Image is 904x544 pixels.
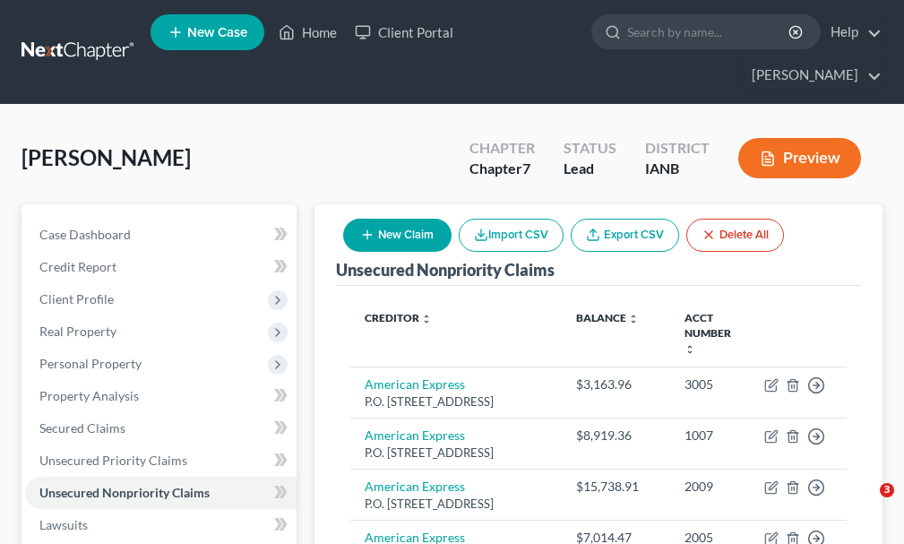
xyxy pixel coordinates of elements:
span: [PERSON_NAME] [22,144,191,170]
a: Unsecured Nonpriority Claims [25,477,297,509]
span: Secured Claims [39,420,125,436]
a: Credit Report [25,251,297,283]
button: Preview [738,138,861,178]
span: 3 [880,483,894,497]
div: Chapter [469,159,535,179]
a: Balance unfold_more [576,311,639,324]
span: Credit Report [39,259,116,274]
input: Search by name... [627,15,791,48]
div: P.O. [STREET_ADDRESS] [365,445,547,462]
div: Status [564,138,616,159]
a: American Express [365,479,465,494]
iframe: Intercom live chat [843,483,886,526]
div: IANB [645,159,710,179]
a: Case Dashboard [25,219,297,251]
a: Export CSV [571,219,679,252]
div: 3005 [684,376,736,393]
button: New Claim [343,219,452,252]
div: District [645,138,710,159]
div: 2009 [684,478,736,496]
button: Import CSV [459,219,564,252]
i: unfold_more [628,314,639,324]
div: $8,919.36 [576,427,656,445]
a: Client Portal [346,16,462,48]
div: 1007 [684,427,736,445]
span: Unsecured Nonpriority Claims [39,485,210,500]
div: P.O. [STREET_ADDRESS] [365,496,547,513]
i: unfold_more [684,344,695,355]
span: Lawsuits [39,517,88,532]
span: Personal Property [39,356,142,371]
a: [PERSON_NAME] [743,59,882,91]
div: P.O. [STREET_ADDRESS] [365,393,547,410]
span: New Case [187,26,247,39]
div: Lead [564,159,616,179]
span: Case Dashboard [39,227,131,242]
a: Secured Claims [25,412,297,445]
a: American Express [365,376,465,392]
div: Chapter [469,138,535,159]
span: Property Analysis [39,388,139,403]
span: Real Property [39,324,116,339]
div: $3,163.96 [576,376,656,393]
a: American Express [365,427,465,443]
div: $15,738.91 [576,478,656,496]
button: Delete All [686,219,784,252]
span: Client Profile [39,291,114,307]
a: Home [270,16,346,48]
a: Acct Number unfold_more [684,311,731,355]
a: Property Analysis [25,380,297,412]
span: 7 [522,160,530,177]
a: Unsecured Priority Claims [25,445,297,477]
a: Creditor unfold_more [365,311,432,324]
div: Unsecured Nonpriority Claims [336,259,555,281]
a: Lawsuits [25,509,297,541]
i: unfold_more [421,314,432,324]
a: Help [822,16,882,48]
span: Unsecured Priority Claims [39,453,187,468]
